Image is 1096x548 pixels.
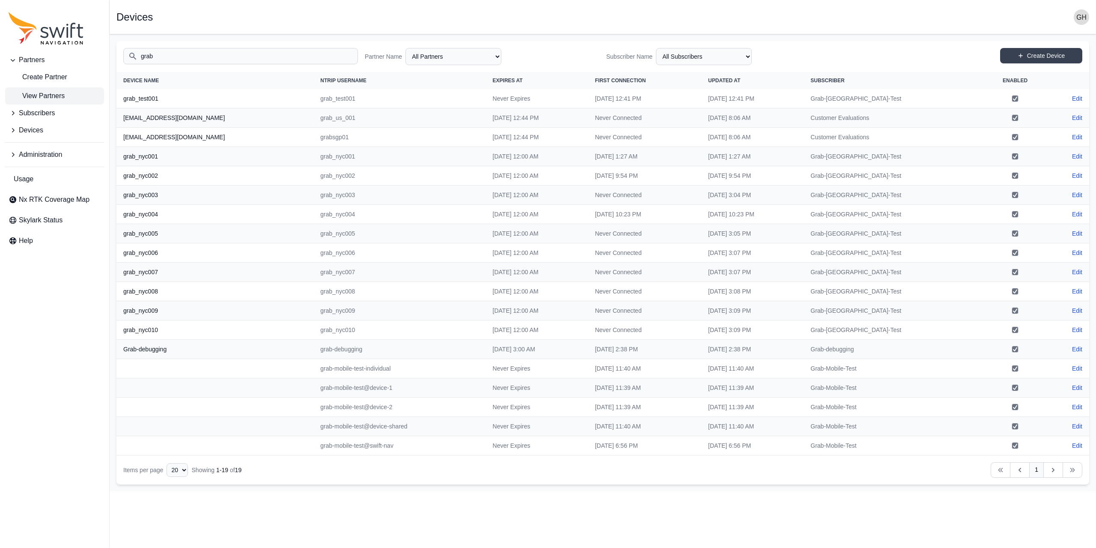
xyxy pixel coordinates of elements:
[116,147,313,166] th: grab_nyc001
[405,48,501,65] select: Partner Name
[701,378,804,398] td: [DATE] 11:39 AM
[486,301,588,320] td: [DATE] 12:00 AM
[804,398,982,417] td: Grab-Mobile-Test
[486,108,588,128] td: [DATE] 12:44 PM
[804,378,982,398] td: Grab-Mobile-Test
[804,340,982,359] td: Grab-debugging
[701,263,804,282] td: [DATE] 3:07 PM
[313,89,485,108] td: grab_test001
[804,301,982,320] td: Grab-[GEOGRAPHIC_DATA]-Test
[14,174,33,184] span: Usage
[588,398,701,417] td: [DATE] 11:39 AM
[701,359,804,378] td: [DATE] 11:40 AM
[313,243,485,263] td: grab_nyc006
[313,282,485,301] td: grab_nyc008
[1029,462,1044,478] a: 1
[486,378,588,398] td: Never Expires
[5,69,104,86] a: create-partner
[486,436,588,455] td: Never Expires
[701,340,804,359] td: [DATE] 2:38 PM
[313,147,485,166] td: grab_nyc001
[588,128,701,147] td: Never Connected
[313,340,485,359] td: grab-debugging
[486,166,588,186] td: [DATE] 12:00 AM
[19,108,55,118] span: Subscribers
[116,205,313,224] th: grab_nyc004
[588,301,701,320] td: Never Connected
[19,215,63,225] span: Skylark Status
[588,166,701,186] td: [DATE] 9:54 PM
[116,282,313,301] th: grab_nyc008
[804,263,982,282] td: Grab-[GEOGRAPHIC_DATA]-Test
[1072,403,1082,411] a: Edit
[313,166,485,186] td: grab_nyc002
[5,105,104,122] button: Subscribers
[982,72,1048,89] th: Enabled
[1072,171,1082,180] a: Edit
[123,48,358,64] input: Search
[486,186,588,205] td: [DATE] 12:00 AM
[606,52,652,61] label: Subscriber Name
[167,463,188,477] select: Display Limit
[123,467,163,473] span: Items per page
[116,263,313,282] th: grab_nyc007
[804,108,982,128] td: Customer Evaluations
[804,128,982,147] td: Customer Evaluations
[19,236,33,246] span: Help
[486,417,588,436] td: Never Expires
[588,417,701,436] td: [DATE] 11:40 AM
[1072,229,1082,238] a: Edit
[804,224,982,243] td: Grab-[GEOGRAPHIC_DATA]-Test
[5,191,104,208] a: Nx RTK Coverage Map
[19,125,43,135] span: Devices
[5,232,104,249] a: Help
[493,78,523,84] span: Expires At
[313,301,485,320] td: grab_nyc009
[701,89,804,108] td: [DATE] 12:41 PM
[313,320,485,340] td: grab_nyc010
[701,205,804,224] td: [DATE] 10:23 PM
[588,263,701,282] td: Never Connected
[486,243,588,263] td: [DATE] 12:00 AM
[486,147,588,166] td: [DATE] 12:00 AM
[804,359,982,378] td: Grab-Mobile-Test
[116,224,313,243] th: grab_nyc005
[313,205,485,224] td: grab_nyc004
[701,243,804,263] td: [DATE] 3:07 PM
[588,320,701,340] td: Never Connected
[116,340,313,359] th: Grab-debugging
[5,212,104,229] a: Skylark Status
[1072,326,1082,334] a: Edit
[701,186,804,205] td: [DATE] 3:04 PM
[701,436,804,455] td: [DATE] 6:56 PM
[804,436,982,455] td: Grab-Mobile-Test
[486,224,588,243] td: [DATE] 12:00 AM
[588,378,701,398] td: [DATE] 11:39 AM
[588,108,701,128] td: Never Connected
[804,89,982,108] td: Grab-[GEOGRAPHIC_DATA]-Test
[1000,48,1082,63] a: Create Device
[116,301,313,320] th: grab_nyc009
[116,243,313,263] th: grab_nyc006
[5,51,104,69] button: Partners
[1072,364,1082,373] a: Edit
[701,166,804,186] td: [DATE] 9:54 PM
[588,282,701,301] td: Never Connected
[656,48,752,65] select: Subscriber
[313,224,485,243] td: grab_nyc005
[5,122,104,139] button: Devices
[116,89,313,108] th: grab_test001
[804,186,982,205] td: Grab-[GEOGRAPHIC_DATA]-Test
[804,147,982,166] td: Grab-[GEOGRAPHIC_DATA]-Test
[116,166,313,186] th: grab_nyc002
[1072,422,1082,431] a: Edit
[486,398,588,417] td: Never Expires
[701,282,804,301] td: [DATE] 3:08 PM
[19,195,89,205] span: Nx RTK Coverage Map
[701,224,804,243] td: [DATE] 3:05 PM
[216,467,228,473] span: 1 - 19
[19,55,45,65] span: Partners
[313,436,485,455] td: grab-mobile-test@swift-nav
[588,224,701,243] td: Never Connected
[1072,94,1082,103] a: Edit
